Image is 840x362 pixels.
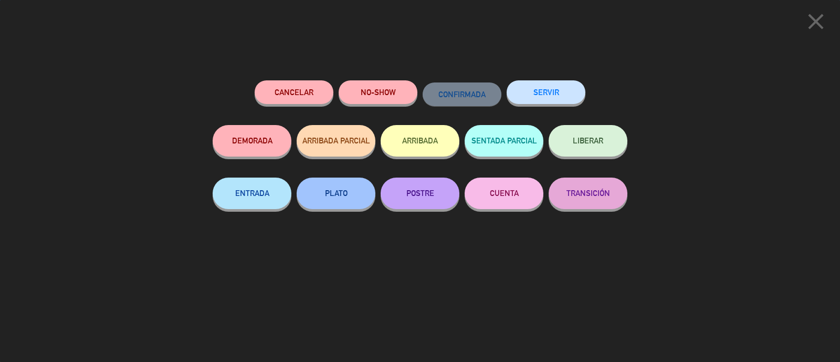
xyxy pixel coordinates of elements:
button: SERVIR [507,80,585,104]
span: ARRIBADA PARCIAL [302,136,370,145]
button: ARRIBADA PARCIAL [297,125,375,157]
button: POSTRE [381,178,459,209]
button: Cancelar [255,80,333,104]
button: CONFIRMADA [423,82,501,106]
span: LIBERAR [573,136,603,145]
button: SENTADA PARCIAL [465,125,543,157]
span: CONFIRMADA [438,90,486,99]
button: ARRIBADA [381,125,459,157]
button: LIBERAR [549,125,627,157]
button: close [800,8,832,39]
button: ENTRADA [213,178,291,209]
button: NO-SHOW [339,80,417,104]
button: PLATO [297,178,375,209]
button: DEMORADA [213,125,291,157]
button: CUENTA [465,178,543,209]
button: TRANSICIÓN [549,178,627,209]
i: close [803,8,829,35]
